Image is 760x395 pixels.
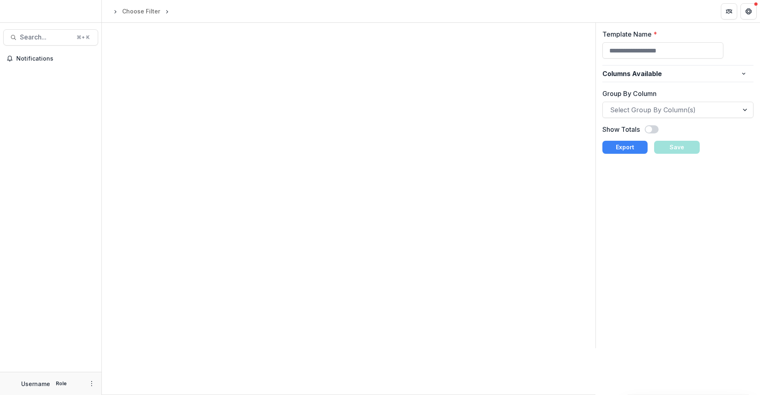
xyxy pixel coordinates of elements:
a: Choose Filter [119,5,163,17]
p: Username [21,380,50,388]
label: Group By Column [602,89,749,98]
button: Get Help [740,3,757,20]
label: Template Name [602,29,749,39]
button: Search... [3,29,98,46]
button: Partners [721,3,737,20]
button: Export [602,141,648,154]
span: Search... [20,33,72,41]
span: Notifications [16,55,95,62]
button: Save [654,141,699,154]
label: Show Totals [602,124,640,134]
div: Choose Filter [122,7,160,15]
nav: breadcrumb [105,5,177,17]
button: More [87,379,97,388]
div: Columns Available [602,69,740,79]
button: Columns Available [602,65,753,82]
div: ⌘ + K [75,33,91,42]
button: Notifications [3,52,98,65]
p: Role [53,380,69,387]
